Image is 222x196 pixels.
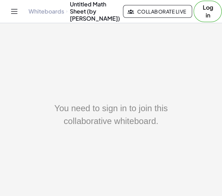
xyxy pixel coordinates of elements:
a: Whiteboards [29,8,64,15]
button: Toggle navigation [9,6,20,17]
button: Collaborate Live [123,5,192,18]
span: Collaborate Live [129,8,186,15]
div: You need to sign in to join this collaborative whiteboard. [43,102,179,128]
button: Log in [193,1,222,22]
